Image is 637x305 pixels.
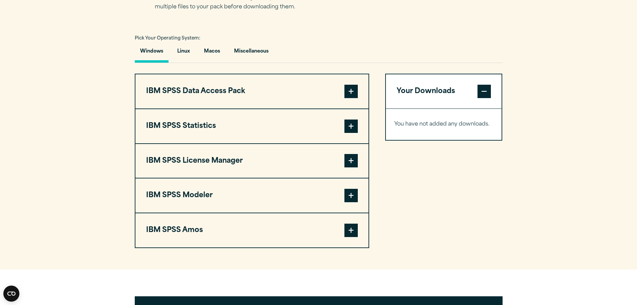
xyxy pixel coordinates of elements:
button: Miscellaneous [229,44,274,63]
button: IBM SPSS Amos [135,213,368,247]
span: Pick Your Operating System: [135,36,200,41]
p: You have not added any downloads. [394,120,494,129]
button: IBM SPSS Data Access Pack [135,74,368,108]
div: Your Downloads [386,108,502,140]
button: Your Downloads [386,74,502,108]
button: IBM SPSS Modeler [135,178,368,213]
button: IBM SPSS Statistics [135,109,368,143]
button: Macos [199,44,225,63]
button: IBM SPSS License Manager [135,144,368,178]
button: Windows [135,44,169,63]
button: Open CMP widget [3,286,19,302]
button: Linux [172,44,195,63]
